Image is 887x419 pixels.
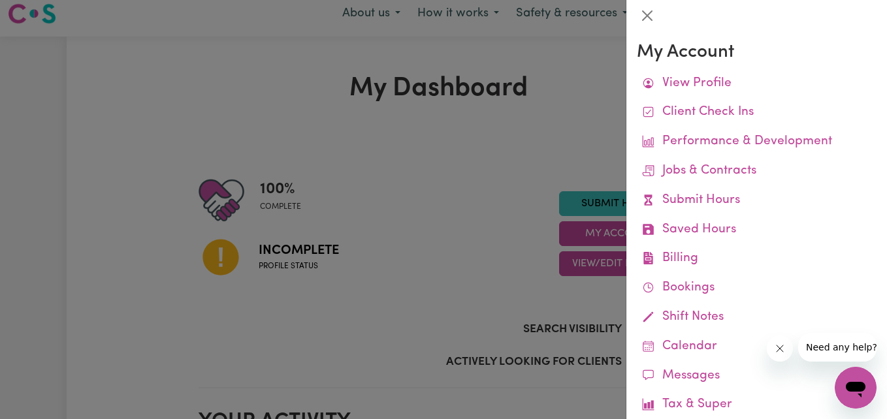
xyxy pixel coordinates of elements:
[8,9,79,20] span: Need any help?
[767,335,793,362] iframe: Close message
[637,244,877,273] a: Billing
[637,5,658,26] button: Close
[835,367,877,409] iframe: Button to launch messaging window
[637,215,877,245] a: Saved Hours
[637,332,877,362] a: Calendar
[637,42,877,64] h3: My Account
[637,186,877,215] a: Submit Hours
[637,273,877,303] a: Bookings
[637,157,877,186] a: Jobs & Contracts
[637,127,877,157] a: Performance & Development
[637,362,877,391] a: Messages
[637,98,877,127] a: Client Check Ins
[637,69,877,99] a: View Profile
[637,303,877,332] a: Shift Notes
[798,333,877,362] iframe: Message from company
